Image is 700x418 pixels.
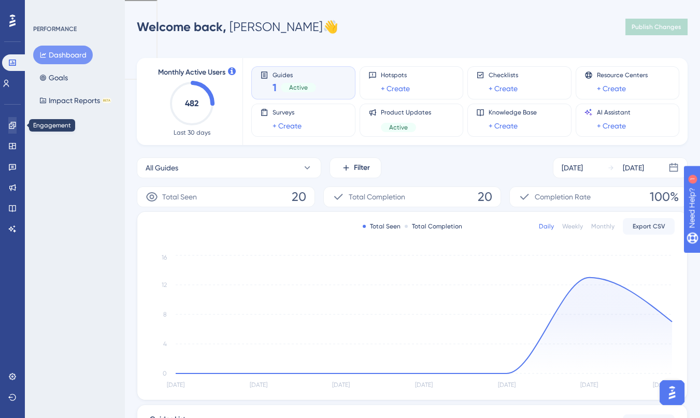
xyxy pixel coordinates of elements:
[137,157,321,178] button: All Guides
[250,381,267,388] tspan: [DATE]
[163,370,167,377] tspan: 0
[162,254,167,261] tspan: 16
[623,162,644,174] div: [DATE]
[273,120,302,132] a: + Create
[562,222,583,230] div: Weekly
[33,46,93,64] button: Dashboard
[102,98,111,103] div: BETA
[137,19,226,34] span: Welcome back,
[273,80,277,95] span: 1
[33,91,118,110] button: Impact ReportsBETA
[146,162,178,174] span: All Guides
[72,5,75,13] div: 1
[489,82,518,95] a: + Create
[174,128,210,137] span: Last 30 days
[597,120,626,132] a: + Create
[597,82,626,95] a: + Create
[489,120,518,132] a: + Create
[632,23,681,31] span: Publish Changes
[625,19,688,35] button: Publish Changes
[24,3,65,15] span: Need Help?
[354,162,370,174] span: Filter
[381,108,431,117] span: Product Updates
[185,98,198,108] text: 482
[381,82,410,95] a: + Create
[478,189,492,205] span: 20
[163,311,167,318] tspan: 8
[535,191,591,203] span: Completion Rate
[597,108,631,117] span: AI Assistant
[273,108,302,117] span: Surveys
[292,189,306,205] span: 20
[363,222,401,230] div: Total Seen
[498,381,516,388] tspan: [DATE]
[539,222,554,230] div: Daily
[289,83,308,92] span: Active
[633,222,665,230] span: Export CSV
[580,381,598,388] tspan: [DATE]
[158,66,225,79] span: Monthly Active Users
[405,222,462,230] div: Total Completion
[137,19,338,35] div: [PERSON_NAME] 👋
[650,189,679,205] span: 100%
[389,123,408,132] span: Active
[33,25,77,33] div: PERFORMANCE
[562,162,583,174] div: [DATE]
[349,191,405,203] span: Total Completion
[167,381,184,388] tspan: [DATE]
[332,381,350,388] tspan: [DATE]
[273,71,316,78] span: Guides
[489,71,518,79] span: Checklists
[656,377,688,408] iframe: UserGuiding AI Assistant Launcher
[162,281,167,289] tspan: 12
[415,381,433,388] tspan: [DATE]
[162,191,197,203] span: Total Seen
[330,157,381,178] button: Filter
[653,381,670,388] tspan: [DATE]
[381,71,410,79] span: Hotspots
[33,68,74,87] button: Goals
[489,108,537,117] span: Knowledge Base
[591,222,615,230] div: Monthly
[163,340,167,348] tspan: 4
[597,71,648,79] span: Resource Centers
[623,218,675,235] button: Export CSV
